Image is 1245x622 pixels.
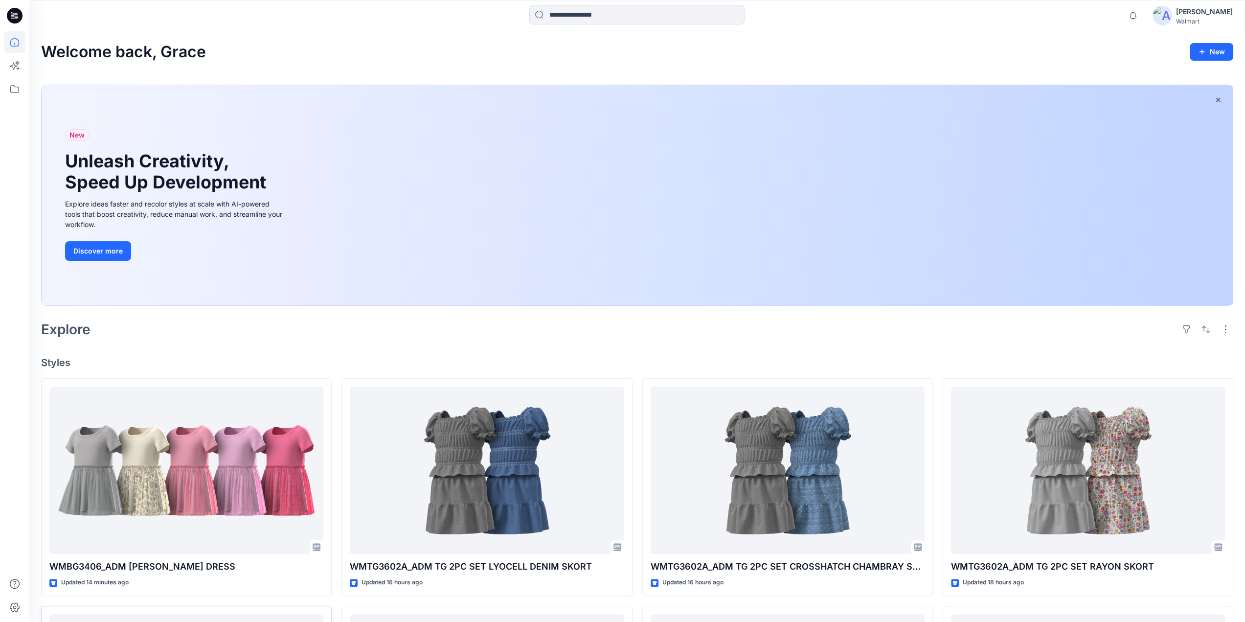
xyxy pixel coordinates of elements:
div: [PERSON_NAME] [1176,6,1233,18]
a: WMTG3602A_ADM TG 2PC SET RAYON SKORT [951,387,1225,554]
div: Explore ideas faster and recolor styles at scale with AI-powered tools that boost creativity, red... [65,199,285,230]
a: WMTG3602A_ADM TG 2PC SET CROSSHATCH CHAMBRAY SKORT [651,387,925,554]
button: Discover more [65,241,131,261]
span: New [69,129,85,141]
a: WMTG3602A_ADM TG 2PC SET LYOCELL DENIM SKORT [350,387,624,554]
h1: Unleash Creativity, Speed Up Development [65,151,271,193]
p: WMTG3602A_ADM TG 2PC SET RAYON SKORT [951,560,1225,574]
div: Walmart [1176,18,1233,25]
p: Updated 16 hours ago [362,577,423,588]
p: Updated 14 minutes ago [61,577,129,588]
h2: Explore [41,322,91,337]
a: WMBG3406_ADM BG TUTU DRESS [49,387,323,554]
p: WMTG3602A_ADM TG 2PC SET CROSSHATCH CHAMBRAY SKORT [651,560,925,574]
h2: Welcome back, Grace [41,43,206,61]
p: WMBG3406_ADM [PERSON_NAME] DRESS [49,560,323,574]
a: Discover more [65,241,285,261]
p: Updated 16 hours ago [662,577,724,588]
p: WMTG3602A_ADM TG 2PC SET LYOCELL DENIM SKORT [350,560,624,574]
button: New [1190,43,1233,61]
h4: Styles [41,357,1233,369]
p: Updated 18 hours ago [963,577,1024,588]
img: avatar [1153,6,1172,25]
